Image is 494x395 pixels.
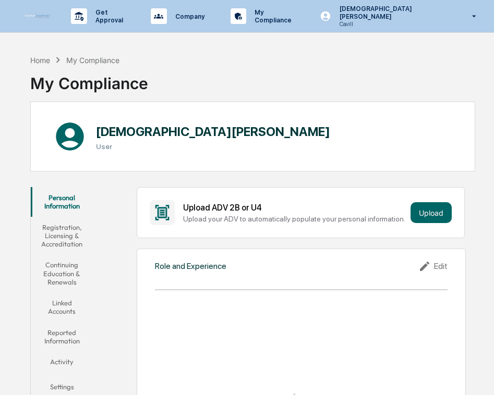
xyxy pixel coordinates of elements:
[31,254,92,292] button: Continuing Education & Renewals
[96,142,330,151] h3: User
[96,124,330,139] h1: [DEMOGRAPHIC_DATA][PERSON_NAME]
[31,292,92,322] button: Linked Accounts
[30,66,148,93] div: My Compliance
[31,322,92,352] button: Reported Information
[183,215,406,223] div: Upload your ADV to automatically populate your personal information.
[31,217,92,255] button: Registration, Licensing & Accreditation
[167,13,210,20] p: Company
[411,202,452,223] button: Upload
[331,20,433,28] p: Cavill
[331,5,457,20] p: [DEMOGRAPHIC_DATA][PERSON_NAME]
[25,14,50,18] img: logo
[66,56,119,65] div: My Compliance
[31,351,92,376] button: Activity
[246,8,297,24] p: My Compliance
[418,260,448,273] div: Edit
[31,187,92,217] button: Personal Information
[183,203,406,213] div: Upload ADV 2B or U4
[87,8,130,24] p: Get Approval
[30,56,50,65] div: Home
[155,261,226,271] div: Role and Experience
